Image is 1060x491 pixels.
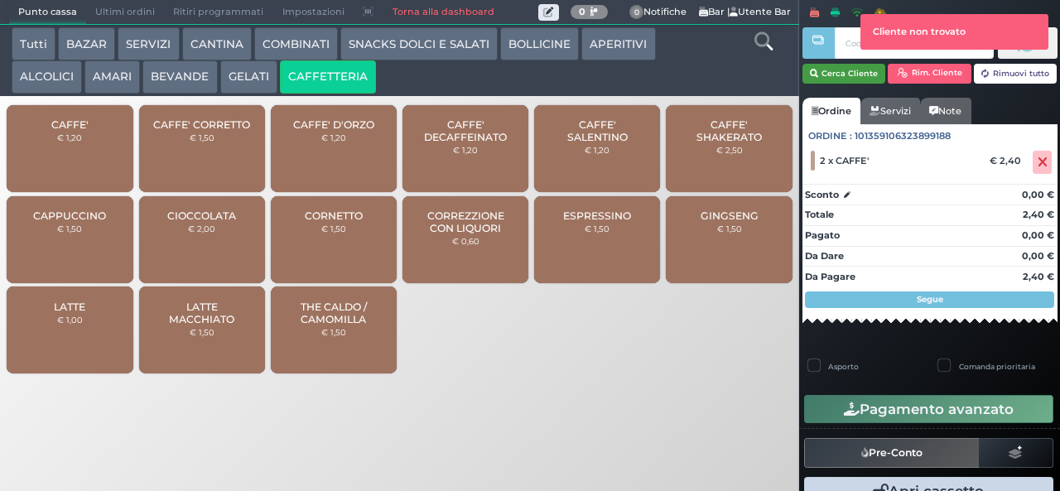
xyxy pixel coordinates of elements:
[452,236,479,246] small: € 0,60
[805,188,839,202] strong: Sconto
[1022,189,1054,200] strong: 0,00 €
[500,27,579,60] button: BOLLICINE
[84,60,140,94] button: AMARI
[804,438,980,468] button: Pre-Conto
[273,1,354,24] span: Impostazioni
[305,209,363,222] span: CORNETTO
[920,98,971,124] a: Note
[12,27,55,60] button: Tutti
[629,5,644,20] span: 0
[680,118,778,143] span: CAFFE' SHAKERATO
[153,118,250,131] span: CAFFE' CORRETTO
[164,1,272,24] span: Ritiri programmati
[563,209,631,222] span: ESPRESSINO
[54,301,85,313] span: LATTE
[974,64,1058,84] button: Rimuovi tutto
[453,145,478,155] small: € 1,20
[888,64,971,84] button: Rim. Cliente
[1022,229,1054,241] strong: 0,00 €
[152,301,251,325] span: LATTE MACCHIATO
[254,27,338,60] button: COMBINATI
[805,209,834,220] strong: Totale
[861,15,1048,49] div: Cliente non trovato
[57,315,83,325] small: € 1,00
[142,60,217,94] button: BEVANDE
[220,60,277,94] button: GELATI
[321,132,346,142] small: € 1,20
[58,27,115,60] button: BAZAR
[959,361,1035,372] label: Comanda prioritaria
[860,98,920,124] a: Servizi
[717,224,742,233] small: € 1,50
[585,145,609,155] small: € 1,20
[51,118,89,131] span: CAFFE'
[57,224,82,233] small: € 1,50
[190,132,214,142] small: € 1,50
[828,361,859,372] label: Asporto
[805,229,840,241] strong: Pagato
[802,98,860,124] a: Ordine
[321,224,346,233] small: € 1,50
[293,118,374,131] span: CAFFE' D'ORZO
[383,1,503,24] a: Torna alla dashboard
[808,129,852,143] span: Ordine :
[188,224,215,233] small: € 2,00
[579,6,585,17] b: 0
[1023,209,1054,220] strong: 2,40 €
[280,60,376,94] button: CAFFETTERIA
[1023,271,1054,282] strong: 2,40 €
[987,155,1029,166] div: € 2,40
[548,118,647,143] span: CAFFE' SALENTINO
[340,27,498,60] button: SNACKS DOLCI E SALATI
[9,1,86,24] span: Punto cassa
[804,395,1053,423] button: Pagamento avanzato
[182,27,252,60] button: CANTINA
[190,327,214,337] small: € 1,50
[835,27,993,59] input: Codice Cliente
[855,129,951,143] span: 101359106323899188
[285,301,383,325] span: THE CALDO / CAMOMILLA
[820,155,869,166] span: 2 x CAFFE'
[417,118,515,143] span: CAFFE' DECAFFEINATO
[321,327,346,337] small: € 1,50
[417,209,515,234] span: CORREZZIONE CON LIQUORI
[805,271,855,282] strong: Da Pagare
[581,27,655,60] button: APERITIVI
[33,209,106,222] span: CAPPUCCINO
[716,145,743,155] small: € 2,50
[118,27,179,60] button: SERVIZI
[805,250,844,262] strong: Da Dare
[12,60,82,94] button: ALCOLICI
[1022,250,1054,262] strong: 0,00 €
[917,294,943,305] strong: Segue
[802,64,886,84] button: Cerca Cliente
[86,1,164,24] span: Ultimi ordini
[57,132,82,142] small: € 1,20
[585,224,609,233] small: € 1,50
[167,209,236,222] span: CIOCCOLATA
[701,209,759,222] span: GINGSENG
